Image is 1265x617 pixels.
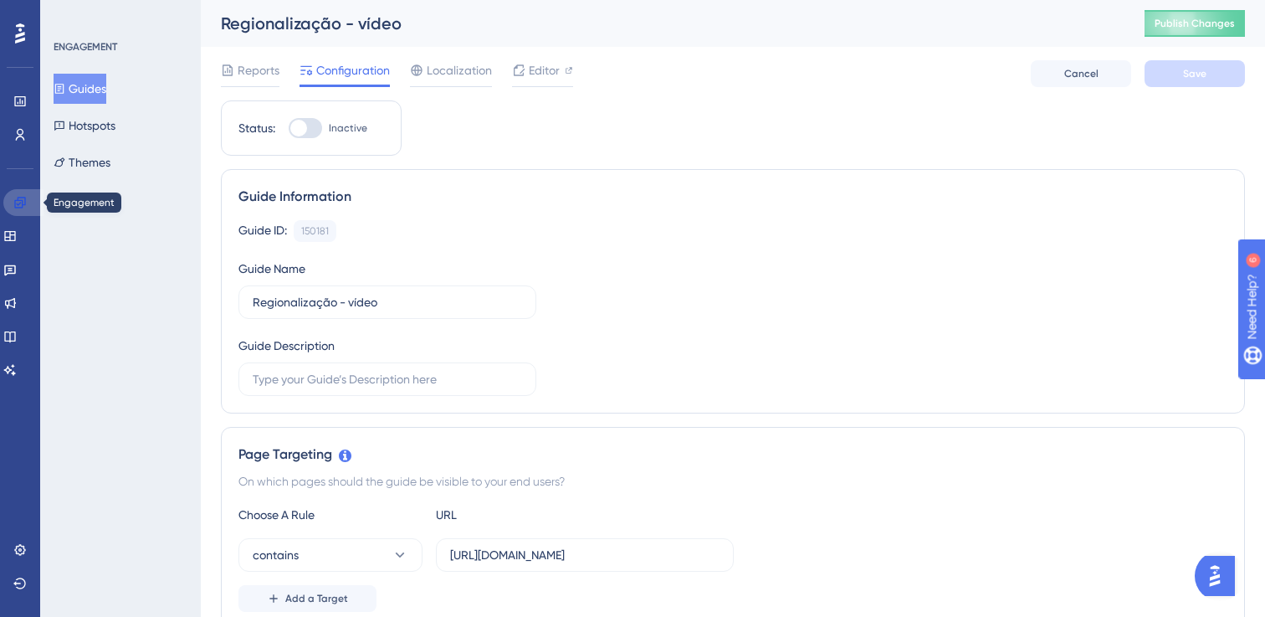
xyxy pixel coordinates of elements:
[116,8,121,22] div: 6
[1195,551,1245,601] iframe: UserGuiding AI Assistant Launcher
[238,445,1227,465] div: Page Targeting
[54,74,106,104] button: Guides
[285,592,348,605] span: Add a Target
[238,60,279,80] span: Reports
[329,121,367,135] span: Inactive
[253,293,522,311] input: Type your Guide’s Name here
[54,40,117,54] div: ENGAGEMENT
[1031,60,1131,87] button: Cancel
[238,118,275,138] div: Status:
[316,60,390,80] span: Configuration
[54,111,115,141] button: Hotspots
[301,224,329,238] div: 150181
[1145,10,1245,37] button: Publish Changes
[221,12,1103,35] div: Regionalização - vídeo
[1183,67,1206,80] span: Save
[238,259,305,279] div: Guide Name
[238,471,1227,491] div: On which pages should the guide be visible to your end users?
[39,4,105,24] span: Need Help?
[238,585,376,612] button: Add a Target
[238,220,287,242] div: Guide ID:
[238,505,423,525] div: Choose A Rule
[238,538,423,572] button: contains
[427,60,492,80] span: Localization
[253,370,522,388] input: Type your Guide’s Description here
[253,545,299,565] span: contains
[529,60,560,80] span: Editor
[54,147,110,177] button: Themes
[1155,17,1235,30] span: Publish Changes
[1145,60,1245,87] button: Save
[238,187,1227,207] div: Guide Information
[238,336,335,356] div: Guide Description
[436,505,620,525] div: URL
[450,546,720,564] input: yourwebsite.com/path
[1064,67,1099,80] span: Cancel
